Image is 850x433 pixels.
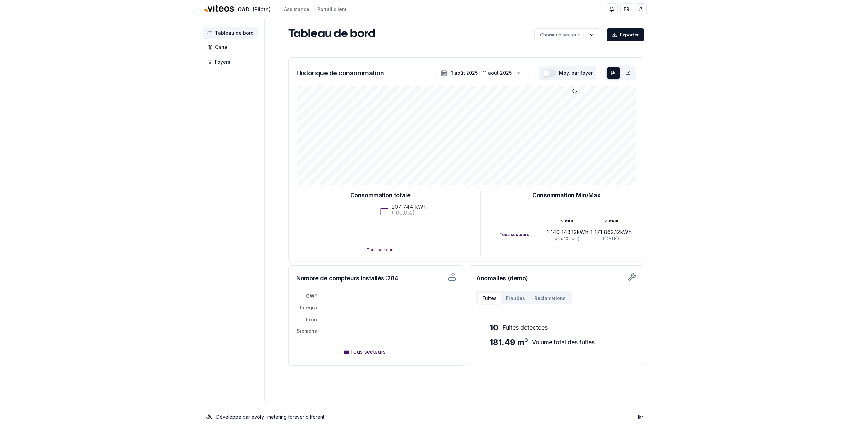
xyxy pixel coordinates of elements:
div: Tous secteurs [499,232,544,237]
div: 1 171 862.12 kWh [589,228,633,236]
button: label [534,28,600,41]
a: evoly [251,414,264,420]
button: FR [620,3,632,15]
span: FR [624,6,629,13]
a: Assistance [284,6,309,13]
img: Viteos - CAD Logo [203,1,235,17]
h3: Consommation totale [350,191,410,200]
text: 207 744 kWh [392,203,427,210]
a: Tableau de bord [203,27,260,39]
tspan: Integra [300,305,317,310]
button: Réclamations [530,292,570,304]
span: Volume total des fuites [532,338,595,347]
a: Carte [203,41,260,53]
img: Evoly Logo [203,412,214,422]
span: Foyers [215,59,230,65]
button: Fraudes [501,292,530,304]
span: Tableau de bord [215,30,254,36]
text: Tous secteurs [366,247,394,252]
a: Portail client [317,6,347,13]
span: Tous secteurs [350,348,386,355]
div: -1 140 143.12 kWh [544,228,588,236]
label: Moy. par foyer [559,71,593,75]
button: 1 août 2025 - 11 août 2025 [436,66,529,80]
tspan: GWF [306,293,317,299]
tspan: Siemens [297,328,317,334]
button: Exporter [607,28,644,41]
a: Foyers [203,56,260,68]
button: Fuites [478,292,501,304]
tspan: Itron [306,317,317,322]
h1: Tableau de bord [288,28,375,41]
span: Carte [215,44,228,51]
div: ([DATE]) [589,236,633,241]
p: Développé par - metering forever different . [216,412,325,422]
h3: Consommation Min/Max [532,191,600,200]
div: max [589,217,633,224]
span: Fuites détectées [502,323,548,332]
div: (dim. 10 août) [544,236,588,241]
a: CAD(Pilote) [203,2,271,17]
p: Choisir un secteur ... [540,32,584,38]
span: (Pilote) [252,5,271,13]
h3: Historique de consommation [297,68,384,78]
text: (100.0%) [392,209,415,216]
div: min [544,217,588,224]
div: 1 août 2025 - 11 août 2025 [451,70,512,76]
span: 10 [490,323,498,333]
span: 181.49 m³ [490,337,528,348]
h3: Anomalies (demo) [476,274,636,283]
span: CAD [238,5,250,13]
h3: Nombre de compteurs installés : 284 [297,274,412,283]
